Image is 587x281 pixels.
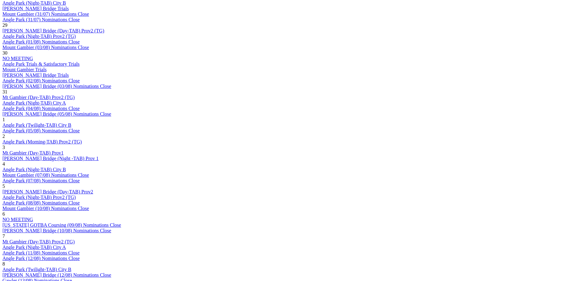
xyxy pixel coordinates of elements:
[2,206,89,211] a: Mount Gambier (10/08) Nominations Close
[2,56,33,61] a: NO MEETING
[2,156,99,161] a: [PERSON_NAME] Bridge (Night -TAB) Prov 1
[2,39,80,44] a: Angle Park (01/08) Nominations Close
[2,150,63,155] a: Mt Gambier (Day-TAB) Prov1
[2,211,5,217] span: 6
[2,217,33,222] a: NO MEETING
[2,161,5,167] span: 4
[2,84,111,89] a: [PERSON_NAME] Bridge (03/08) Nominations Close
[2,45,89,50] a: Mount Gambier (03/08) Nominations Close
[2,106,80,111] a: Angle Park (04/08) Nominations Close
[2,61,79,67] a: Angle Park Trials & Satisfactory Trials
[2,6,69,11] a: [PERSON_NAME] Bridge Trials
[2,134,5,139] span: 2
[2,50,7,56] span: 30
[2,0,66,6] a: Angle Park (Night-TAB) City B
[2,261,5,267] span: 8
[2,72,69,78] a: [PERSON_NAME] Bridge Trials
[2,17,80,22] a: Angle Park (31/07) Nominations Close
[2,117,5,122] span: 1
[2,11,89,17] a: Mount Gambier (31/07) Nominations Close
[2,167,66,172] a: Angle Park (Night-TAB) City B
[2,139,82,144] a: Angle Park (Morning-TAB) Prov2 (TG)
[2,222,121,228] a: [US_STATE] GOTBA Coursing (09/08) Nominations Close
[2,128,80,133] a: Angle Park (05/08) Nominations Close
[2,145,5,150] span: 3
[2,178,80,183] a: Angle Park (07/08) Nominations Close
[2,200,80,205] a: Angle Park (08/08) Nominations Close
[2,189,93,194] a: [PERSON_NAME] Bridge (Day-TAB) Prov2
[2,267,71,272] a: Angle Park (Twilight-TAB) City B
[2,184,5,189] span: 5
[2,34,76,39] a: Angle Park (Night-TAB) Prov2 (TG)
[2,233,5,239] span: 7
[2,111,111,117] a: [PERSON_NAME] Bridge (05/08) Nominations Close
[2,228,111,233] a: [PERSON_NAME] Bridge (10/08) Nominations Close
[2,89,7,94] span: 31
[2,100,66,105] a: Angle Park (Night-TAB) City A
[2,28,104,33] a: [PERSON_NAME] Bridge (Day-TAB) Prov2 (TG)
[2,172,89,178] a: Mount Gambier (07/08) Nominations Close
[2,195,76,200] a: Angle Park (Night-TAB) Prov2 (TG)
[2,122,71,128] a: Angle Park (Twilight-TAB) City B
[2,250,79,255] a: Angle Park (11/08) Nominations Close
[2,245,66,250] a: Angle Park (Night-TAB) City A
[2,23,7,28] span: 29
[2,95,75,100] a: Mt Gambier (Day-TAB) Prov2 (TG)
[2,78,80,83] a: Angle Park (02/08) Nominations Close
[2,239,75,244] a: Mt Gambier (Day-TAB) Prov2 (TG)
[2,256,80,261] a: Angle Park (12/08) Nominations Close
[2,67,47,72] a: Mount Gambier Trials
[2,272,111,278] a: [PERSON_NAME] Bridge (12/08) Nominations Close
